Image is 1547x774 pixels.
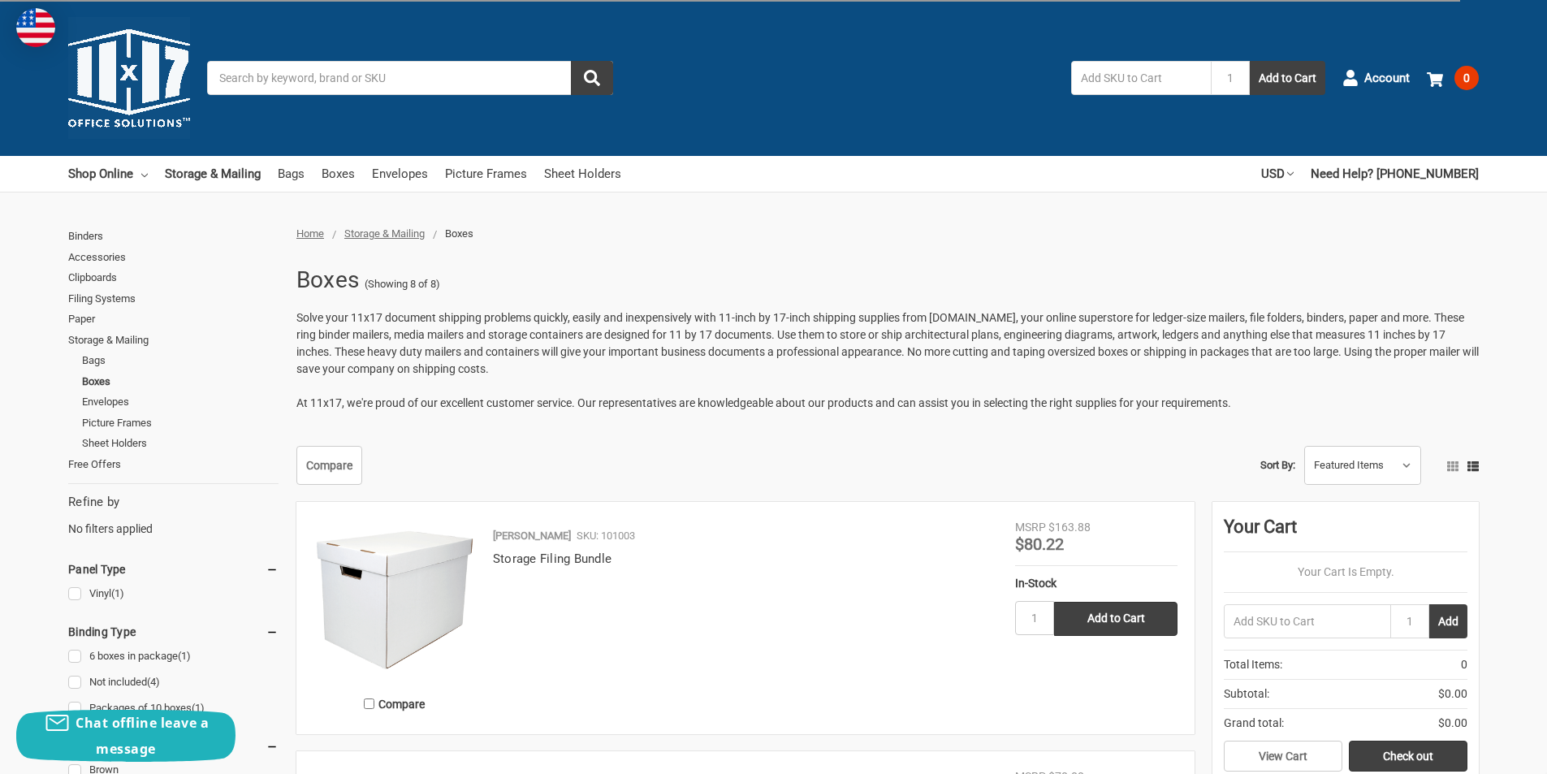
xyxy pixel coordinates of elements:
span: Chat offline leave a message [76,714,209,758]
div: In-Stock [1015,575,1178,592]
span: Total Items: [1224,656,1282,673]
div: MSRP [1015,519,1046,536]
img: 11x17.com [68,17,190,139]
input: Add to Cart [1054,602,1178,636]
a: Sheet Holders [82,433,279,454]
a: Binders [68,226,279,247]
label: Compare [313,690,476,717]
a: Paper [68,309,279,330]
button: Chat offline leave a message [16,710,236,762]
label: Sort By: [1260,453,1295,478]
a: Need Help? [PHONE_NUMBER] [1311,156,1479,192]
a: Shop Online [68,156,148,192]
a: Bags [278,156,305,192]
a: Picture Frames [82,413,279,434]
button: Add to Cart [1250,61,1325,95]
a: Boxes [82,371,279,392]
span: (1) [192,702,205,714]
a: Account [1342,57,1410,99]
span: Account [1364,69,1410,88]
span: Boxes [445,227,473,240]
span: (Showing 8 of 8) [365,276,440,292]
a: Storage & Mailing [344,227,425,240]
span: $0.00 [1438,715,1467,732]
a: 0 [1427,57,1479,99]
button: Add [1429,604,1467,638]
a: Sheet Holders [544,156,621,192]
span: At 11x17, we're proud of our excellent customer service. Our representatives are knowledgeable ab... [296,396,1231,409]
input: Add SKU to Cart [1224,604,1390,638]
a: Clipboards [68,267,279,288]
span: $163.88 [1048,521,1091,534]
a: Storage & Mailing [68,330,279,351]
a: Free Offers [68,454,279,475]
input: Compare [364,698,374,709]
div: No filters applied [68,493,279,537]
a: Compare [296,446,362,485]
span: $80.22 [1015,534,1064,554]
img: duty and tax information for United States [16,8,55,47]
span: $0.00 [1438,685,1467,703]
p: SKU: 101003 [577,528,635,544]
img: Storage Filing Bundle [313,519,476,681]
p: Your Cart Is Empty. [1224,564,1467,581]
a: Not included [68,672,279,694]
span: (4) [147,676,160,688]
a: USD [1261,156,1294,192]
a: Bags [82,350,279,371]
h1: Boxes [296,259,359,301]
span: Solve your 11x17 document shipping problems quickly, easily and inexpensively with 11-inch by 17-... [296,311,1479,375]
a: Boxes [322,156,355,192]
span: Grand total: [1224,715,1284,732]
a: Filing Systems [68,288,279,309]
a: Storage & Mailing [165,156,261,192]
a: Home [296,227,324,240]
a: Picture Frames [445,156,527,192]
h5: Panel Type [68,560,279,579]
h5: Refine by [68,493,279,512]
a: Accessories [68,247,279,268]
span: (1) [178,650,191,662]
p: [PERSON_NAME] [493,528,571,544]
a: Storage Filing Bundle [493,551,611,566]
span: 0 [1454,66,1479,90]
div: Your Cart [1224,513,1467,552]
h5: Binding Type [68,622,279,642]
a: Check out [1349,741,1467,772]
a: Vinyl [68,583,279,605]
a: Envelopes [82,391,279,413]
span: Subtotal: [1224,685,1269,703]
span: 0 [1461,656,1467,673]
input: Search by keyword, brand or SKU [207,61,613,95]
a: Packages of 10 boxes [68,698,279,720]
input: Add SKU to Cart [1071,61,1211,95]
a: Envelopes [372,156,428,192]
a: View Cart [1224,741,1342,772]
a: 6 boxes in package [68,646,279,668]
span: (1) [111,587,124,599]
